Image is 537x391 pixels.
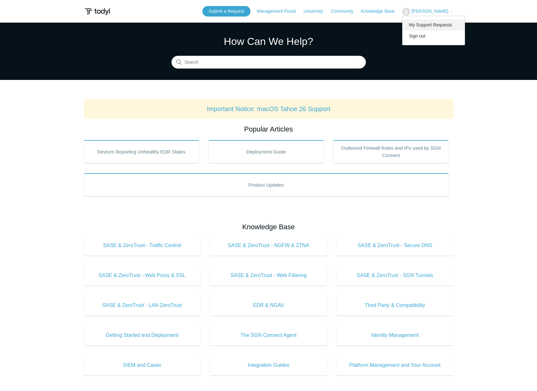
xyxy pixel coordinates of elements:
a: SASE & ZeroTrust - Secure DNS [337,235,454,256]
span: EDR & NGAV [220,302,317,309]
a: Integration Guides [210,355,327,375]
a: University [303,8,329,15]
a: My Support Requests [403,19,465,31]
a: Community [331,8,360,15]
span: SASE & ZeroTrust - Traffic Control [93,242,191,249]
span: SASE & ZeroTrust - Secure DNS [346,242,444,249]
span: SASE & ZeroTrust - LAN ZeroTrust [93,302,191,309]
a: Management Portal [257,8,302,15]
a: Platform Management and Your Account [337,355,454,375]
span: SASE & ZeroTrust - NGFW & ZTNA [220,242,317,249]
a: Sign out [403,31,465,42]
img: Todyl Support Center Help Center home page [84,6,111,18]
h2: Knowledge Base [84,222,454,232]
a: Submit a Request [202,6,250,17]
a: SASE & ZeroTrust - Web Filtering [210,265,327,286]
a: Getting Started and Deployment [84,325,201,345]
span: [PERSON_NAME] [411,9,448,14]
a: EDR & NGAV [210,295,327,316]
a: Important Notice: macOS Tahoe 26 Support [207,105,330,112]
a: SASE & ZeroTrust - SGN Tunnels [337,265,454,286]
a: Product Updates [84,173,449,196]
h2: Popular Articles [84,124,454,134]
a: Devices Reporting Unhealthy EDR States [84,140,199,163]
a: SASE & ZeroTrust - LAN ZeroTrust [84,295,201,316]
button: [PERSON_NAME] [402,8,453,16]
span: Getting Started and Deployment [93,331,191,339]
a: SASE & ZeroTrust - Traffic Control [84,235,201,256]
span: SASE & ZeroTrust - Web Filtering [220,272,317,279]
a: Deployment Guide [208,140,324,163]
h1: How Can We Help? [171,34,366,49]
span: SASE & ZeroTrust - SGN Tunnels [346,272,444,279]
a: SASE & ZeroTrust - NGFW & ZTNA [210,235,327,256]
a: SIEM and Cases [84,355,201,375]
a: Identity Management [337,325,454,345]
span: The SGN Connect Agent [220,331,317,339]
a: Outbound Firewall Rules and IPs used by SGN Connect [333,140,449,163]
span: Identity Management [346,331,444,339]
span: Integration Guides [220,361,317,369]
a: The SGN Connect Agent [210,325,327,345]
a: Knowledge Base [361,8,401,15]
input: Search [171,56,366,69]
span: Platform Management and Your Account [346,361,444,369]
span: Third Party & Compatibility [346,302,444,309]
span: SASE & ZeroTrust - Web Proxy & SSL [93,272,191,279]
a: SASE & ZeroTrust - Web Proxy & SSL [84,265,201,286]
a: Third Party & Compatibility [337,295,454,316]
span: SIEM and Cases [93,361,191,369]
